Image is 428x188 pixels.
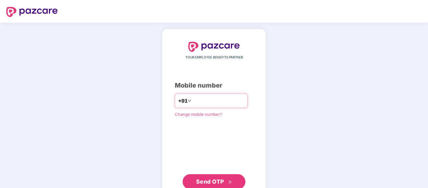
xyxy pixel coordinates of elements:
[175,112,222,117] a: Change mobile number?
[188,99,191,103] span: down
[6,7,58,17] img: logo
[196,178,224,185] span: Send OTP
[178,97,188,105] span: +91
[188,42,240,52] img: logo
[228,180,232,184] span: double-right
[185,55,243,60] span: YOUR EMPLOYEE BENEFITS PARTNER
[175,81,253,90] div: Mobile number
